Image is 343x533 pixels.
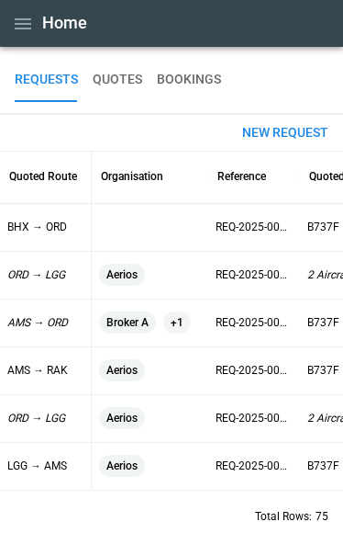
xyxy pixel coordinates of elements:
button: QUOTES [93,58,142,102]
p: REQ-2025-000073 [216,220,293,235]
p: 75 [315,509,328,525]
button: REQUESTS [15,58,78,102]
span: Aerios [99,395,145,442]
div: Quoted Route [9,170,77,183]
span: Aerios [99,443,145,490]
p: AMS → RAK [7,363,68,379]
p: B737F [307,459,339,474]
p: B737F [307,220,339,235]
p: REQ-2025-000069 [216,411,293,426]
p: B737F [307,315,339,331]
p: REQ-2025-000070 [216,363,293,379]
p: ORD → LGG [7,267,65,283]
h1: Home [42,12,87,34]
span: Aerios [99,347,145,394]
p: REQ-2025-000068 [216,459,293,474]
p: B737F [307,363,339,379]
p: LGG → AMS [7,459,67,474]
p: BHX → ORD [7,220,67,235]
p: AMS → ORD [7,315,68,331]
p: ORD → LGG [7,411,65,426]
button: New request [227,115,343,151]
span: Aerios [99,252,145,299]
span: Broker A [99,300,156,346]
span: +1 [163,300,191,346]
div: Organisation [101,170,163,183]
p: Total Rows: [255,509,312,525]
p: REQ-2025-000071 [216,315,293,331]
div: Reference [217,170,266,183]
p: REQ-2025-000072 [216,267,293,283]
button: BOOKINGS [157,58,221,102]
